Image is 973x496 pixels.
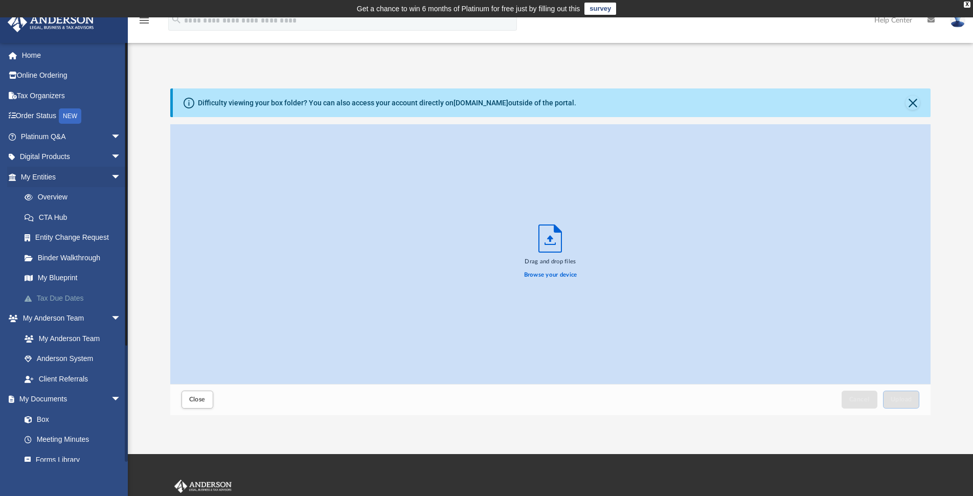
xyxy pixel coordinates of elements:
[111,167,131,188] span: arrow_drop_down
[7,389,131,410] a: My Documentsarrow_drop_down
[7,106,137,127] a: Order StatusNEW
[964,2,970,8] div: close
[182,391,213,409] button: Close
[14,430,131,450] a: Meeting Minutes
[171,14,182,25] i: search
[111,147,131,168] span: arrow_drop_down
[14,228,137,248] a: Entity Change Request
[198,98,576,108] div: Difficulty viewing your box folder? You can also access your account directly on outside of the p...
[14,449,126,470] a: Forms Library
[14,409,126,430] a: Box
[891,396,912,402] span: Upload
[7,45,137,65] a: Home
[14,349,131,369] a: Anderson System
[5,12,97,32] img: Anderson Advisors Platinum Portal
[138,14,150,27] i: menu
[883,391,920,409] button: Upload
[7,308,131,329] a: My Anderson Teamarrow_drop_down
[849,396,870,402] span: Cancel
[138,19,150,27] a: menu
[14,207,137,228] a: CTA Hub
[14,268,131,288] a: My Blueprint
[14,369,131,389] a: Client Referrals
[7,147,137,167] a: Digital Productsarrow_drop_down
[357,3,580,15] div: Get a chance to win 6 months of Platinum for free just by filling out this
[111,308,131,329] span: arrow_drop_down
[14,187,137,208] a: Overview
[189,396,206,402] span: Close
[14,328,126,349] a: My Anderson Team
[7,167,137,187] a: My Entitiesarrow_drop_down
[906,96,920,110] button: Close
[111,389,131,410] span: arrow_drop_down
[14,288,137,308] a: Tax Due Dates
[170,124,931,415] div: Upload
[584,3,616,15] a: survey
[454,99,508,107] a: [DOMAIN_NAME]
[59,108,81,124] div: NEW
[950,13,965,28] img: User Pic
[842,391,877,409] button: Cancel
[7,65,137,86] a: Online Ordering
[14,247,137,268] a: Binder Walkthrough
[111,126,131,147] span: arrow_drop_down
[172,480,234,493] img: Anderson Advisors Platinum Portal
[7,126,137,147] a: Platinum Q&Aarrow_drop_down
[7,85,137,106] a: Tax Organizers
